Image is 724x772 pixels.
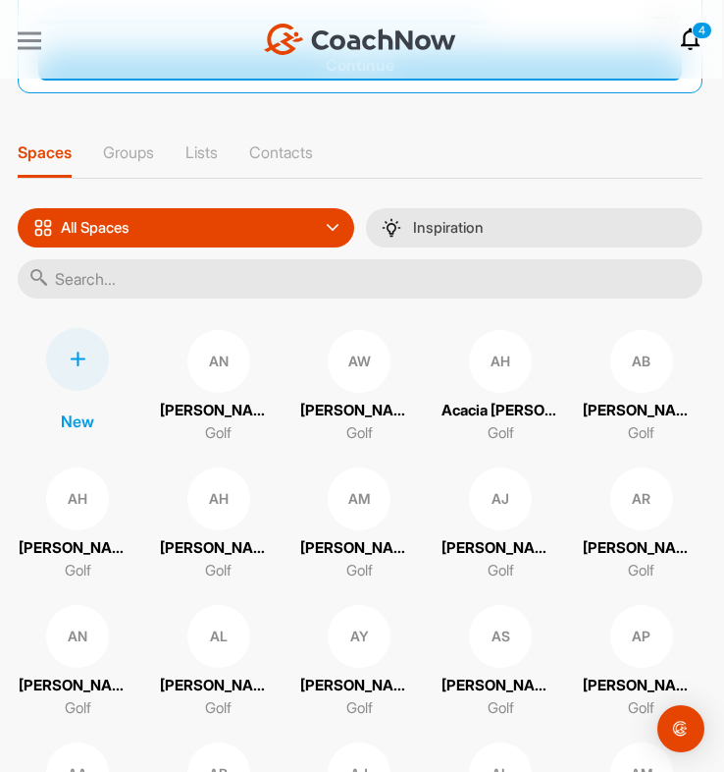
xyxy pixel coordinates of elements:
p: [PERSON_NAME] [160,675,278,697]
p: [PERSON_NAME] [160,537,278,560]
p: Contacts [249,142,313,162]
div: AS [469,605,532,668]
p: Golf [65,697,91,720]
p: [PERSON_NAME] [441,675,559,697]
p: Golf [628,697,654,720]
p: Golf [628,422,654,445]
a: AM[PERSON_NAME]Golf [299,466,421,583]
p: Golf [346,560,373,582]
img: CoachNow [264,24,456,55]
div: AW [328,330,390,393]
p: [PERSON_NAME] [583,675,700,697]
a: AN[PERSON_NAME]Golf [158,328,280,446]
div: AP [610,605,673,668]
p: [PERSON_NAME] [300,675,418,697]
div: AH [469,330,532,393]
p: Golf [488,697,514,720]
a: AHAcacia [PERSON_NAME]Golf [440,328,561,446]
img: icon [33,218,53,238]
div: AN [46,605,109,668]
p: [PERSON_NAME] [300,537,418,560]
p: [PERSON_NAME] [300,400,418,422]
p: Golf [488,422,514,445]
p: Inspiration [413,220,484,236]
a: AB[PERSON_NAME]Golf [581,328,702,446]
img: menuIcon [382,218,401,238]
input: Search... [18,259,702,299]
a: AJ[PERSON_NAME]Golf [440,466,561,583]
p: Groups [103,142,154,162]
div: AR [610,468,673,530]
p: Acacia [PERSON_NAME] [441,400,559,422]
a: AP[PERSON_NAME]Golf [581,603,702,721]
p: [PERSON_NAME] [19,675,136,697]
p: [PERSON_NAME] [19,537,136,560]
p: Lists [185,142,218,162]
a: AR[PERSON_NAME]Golf [581,466,702,583]
p: All Spaces [61,220,129,236]
p: Golf [628,560,654,582]
p: [PERSON_NAME] [583,537,700,560]
a: AW[PERSON_NAME]Golf [299,328,421,446]
a: AN[PERSON_NAME]Golf [18,603,139,721]
a: AL[PERSON_NAME]Golf [158,603,280,721]
div: Open Intercom Messenger [657,705,704,752]
p: Golf [346,422,373,445]
div: AN [187,330,250,393]
p: [PERSON_NAME] [441,537,559,560]
div: AL [187,605,250,668]
p: 4 [692,22,712,39]
p: Golf [205,560,232,582]
div: AY [328,605,390,668]
p: [PERSON_NAME] [583,400,700,422]
p: Golf [205,422,232,445]
p: [PERSON_NAME] [160,400,278,422]
a: AH[PERSON_NAME]Golf [158,466,280,583]
div: AJ [469,468,532,530]
div: AH [187,468,250,530]
p: Golf [488,560,514,582]
p: New [61,410,94,433]
div: AM [328,468,390,530]
p: Golf [65,560,91,582]
p: Spaces [18,142,72,162]
a: AH[PERSON_NAME]Golf [18,466,139,583]
p: Golf [346,697,373,720]
p: Golf [205,697,232,720]
a: AS[PERSON_NAME]Golf [440,603,561,721]
div: AB [610,330,673,393]
a: AY[PERSON_NAME]Golf [299,603,421,721]
div: AH [46,468,109,530]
